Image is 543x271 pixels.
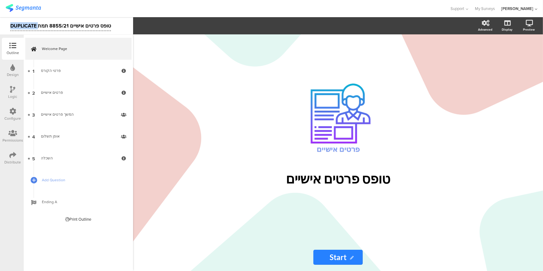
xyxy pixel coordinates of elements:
[222,171,454,187] p: טופס פרטים אישיים
[7,72,19,78] div: Design
[25,125,132,147] a: 4 אופן תשלום
[10,21,111,31] div: DUPLICATE טופס פרטים אישיים 8855/21 תמת
[41,89,116,96] div: פרטים אישיים
[42,177,122,183] span: Add Question
[41,111,116,118] div: המשך פרטים אישיים
[41,155,116,161] div: השכלה
[2,138,23,143] div: Permissions
[25,82,132,103] a: 2 פרטים אישיים
[25,147,132,169] a: 5 השכלה
[502,27,512,32] div: Display
[6,4,41,12] img: segmanta logo
[451,6,465,12] span: Support
[32,133,35,140] span: 4
[25,103,132,125] a: 3 המשך פרטים אישיים
[66,216,92,222] div: Print Outline
[32,155,35,162] span: 5
[313,250,363,265] input: Start
[42,199,122,205] span: Ending A
[33,67,35,74] span: 1
[7,50,19,56] div: Outline
[41,68,116,74] div: פרטי הקורס
[8,94,17,99] div: Logic
[523,27,535,32] div: Preview
[5,159,21,165] div: Distribute
[501,6,533,12] div: [PERSON_NAME]
[32,111,35,118] span: 3
[25,38,132,60] a: Welcome Page
[32,89,35,96] span: 2
[5,116,21,121] div: Configure
[25,60,132,82] a: 1 פרטי הקורס
[478,27,492,32] div: Advanced
[41,133,116,139] div: אופן תשלום
[42,46,122,52] span: Welcome Page
[25,191,132,213] a: Ending A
